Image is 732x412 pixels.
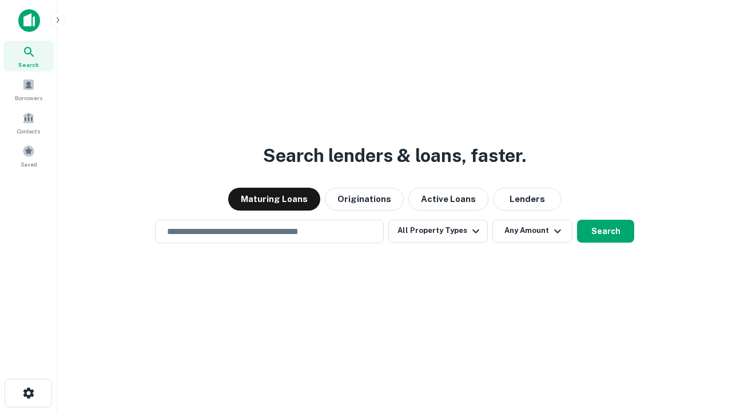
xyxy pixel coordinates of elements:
[15,93,42,102] span: Borrowers
[577,220,634,243] button: Search
[675,320,732,375] iframe: Chat Widget
[3,140,54,171] a: Saved
[21,160,37,169] span: Saved
[325,188,404,211] button: Originations
[3,107,54,138] a: Contacts
[493,188,562,211] button: Lenders
[17,126,40,136] span: Contacts
[18,9,40,32] img: capitalize-icon.png
[18,60,39,69] span: Search
[408,188,488,211] button: Active Loans
[228,188,320,211] button: Maturing Loans
[388,220,488,243] button: All Property Types
[3,41,54,72] a: Search
[3,74,54,105] a: Borrowers
[263,142,526,169] h3: Search lenders & loans, faster.
[492,220,572,243] button: Any Amount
